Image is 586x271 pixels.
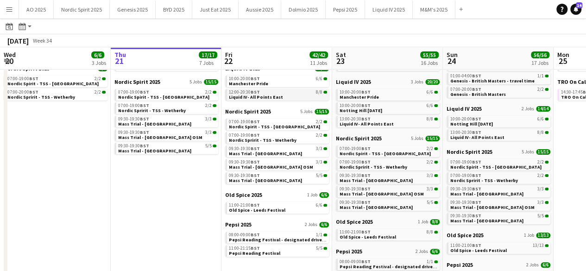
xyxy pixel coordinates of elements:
span: Liquid IV 2025 [336,78,371,85]
div: 17 Jobs [531,59,549,66]
span: 25 [556,56,569,66]
span: BST [361,186,371,192]
span: 1/1 [537,74,544,78]
span: BST [251,245,260,251]
a: 07:00-19:00BST2/2Nordic Spririt - TSS - Wetherby [450,172,548,183]
span: BST [472,186,481,192]
span: 2 Jobs [416,249,428,254]
span: Sun [447,50,458,59]
span: Old Spice - Leeds Festival [450,247,507,253]
span: Mass Trial - Leeds [340,177,413,183]
div: Liquid IV 20252 Jobs14/1410:00-20:00BST6/6Manchester Pride12:00-20:30BST8/8Liquid IV- All Points ... [225,65,329,108]
button: Liquid IV 2025 [365,0,413,19]
a: 13:00-20:30BST8/8Liquid IV- All Points East [450,129,548,140]
span: Manchester Pride [229,81,268,87]
span: 8/8 [537,130,544,135]
span: 5/5 [316,173,322,178]
a: Nordic Spirit 20255 Jobs15/15 [336,135,440,142]
span: Mass Trial - London OSM [229,164,313,170]
span: 5/5 [537,214,544,218]
span: BST [251,172,260,178]
span: Mon [557,50,569,59]
span: 1 Job [524,233,534,238]
span: BST [472,86,481,92]
span: Nordic Spirit 2025 [447,148,492,155]
a: 10:00-20:00BST6/6Manchester Pride [340,89,438,100]
span: Mass Trial - London OSM [340,191,424,197]
span: 1 Job [418,219,428,225]
a: 09:30-19:30BST3/3Mass Trial - [GEOGRAPHIC_DATA] OSM [118,129,216,140]
span: BST [140,143,149,149]
span: 1/1 [427,259,433,264]
span: Liquid IV- All Points East [229,94,283,100]
span: 2/2 [213,104,216,107]
a: 07:00-20:00BST2/2Nordic Spririt - TSS - Wetherby [7,89,106,100]
span: 10:00-20:00 [229,76,260,81]
span: Mass Trial - Victoria Station [229,177,302,183]
span: BST [472,116,481,122]
span: 2/2 [316,133,322,138]
span: BST [361,89,371,95]
span: BST [140,102,149,108]
span: 8/8 [430,219,440,225]
span: 55/55 [420,51,439,58]
a: 07:00-20:00BST2/2Genesis - British Masters [450,86,548,97]
span: 3/3 [213,118,216,120]
span: Nordic Spririt - TSS - Wetherby [450,177,518,183]
span: 3/3 [205,130,212,135]
span: 42/42 [309,51,328,58]
a: 11:00-21:00BST6/6Old Spice - Leeds Festival [229,202,327,213]
span: Sat [336,50,346,59]
span: BST [251,145,260,151]
span: Mass Trial - Victoria Station [118,148,191,154]
span: 09:30-19:30 [340,200,371,205]
span: 2/2 [102,77,106,80]
span: Nordic Spirit 2025 [225,108,271,115]
a: 11:00-21:00BST13/13Old Spice - Leeds Festival [450,242,548,253]
span: 5 Jobs [300,109,313,114]
span: BST [361,172,371,178]
span: 2/2 [95,76,101,81]
span: 07:00-19:00 [450,173,481,178]
span: 3/3 [316,160,322,164]
span: 07:00-19:00 [118,103,149,108]
span: Pepsi Reading Festival - designated driver cost [229,237,335,243]
a: 07:00-19:00BST2/2Nordic Spririt - TSS - Wetherby [229,132,327,143]
span: 11:00-21:00 [450,243,481,248]
a: Liquid IV 20252 Jobs14/14 [447,105,550,112]
a: Nordic Spirit 20255 Jobs15/15 [225,108,329,115]
span: BST [29,89,38,95]
span: Liquid IV- All Points East [340,121,394,127]
span: 5 Jobs [189,79,202,85]
span: 07:00-19:00 [118,90,149,95]
span: 5 Jobs [522,149,534,155]
span: BST [361,116,371,122]
span: Nordic Spirit - TSS - Beaconsfield [450,164,542,170]
span: Nordic Spirit 2025 [114,78,160,85]
a: 01:00-04:00BST1/1Genesis - British Masters - travel time [450,73,548,83]
span: Pepsi 2025 [336,248,362,255]
a: Pepsi 20252 Jobs6/6 [336,248,440,255]
div: Liquid IV 20253 Jobs20/2010:00-20:00BST6/6Manchester Pride10:00-20:00BST6/6Notting Hill [DATE]13:... [336,78,440,135]
button: Nordic Spirit 2025 [54,0,110,19]
span: 6/6 [91,51,104,58]
span: 1 Job [307,192,317,198]
a: Nordic Spirit 20255 Jobs15/15 [447,148,550,155]
div: 7 Jobs [199,59,217,66]
span: BST [251,159,260,165]
span: Week 34 [31,37,54,44]
div: Old Spice 20251 Job13/1311:00-21:00BST13/13Old Spice - Leeds Festival [447,232,550,261]
span: Liquid IV- All Points East [450,134,504,140]
span: 13:00-20:30 [340,117,371,121]
a: 09:30-19:30BST3/3Mass Trial - [GEOGRAPHIC_DATA] [229,145,327,156]
span: 01:00-04:00 [450,74,481,78]
span: 09:30-19:30 [340,187,371,191]
a: 08:00-09:00BST1/1Pepsi Reading Festival - designated driver cost [340,258,438,269]
button: Dolmio 2025 [281,0,326,19]
button: M&M's 2025 [413,0,455,19]
button: Pepsi 2025 [326,0,365,19]
div: Nordic Spirit 20255 Jobs15/1507:00-19:00BST2/2Nordic Spirit - TSS - [GEOGRAPHIC_DATA]07:00-19:00B... [225,108,329,191]
span: Thu [114,50,126,59]
span: 07:00-19:00 [229,120,260,124]
span: 24 [445,56,458,66]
